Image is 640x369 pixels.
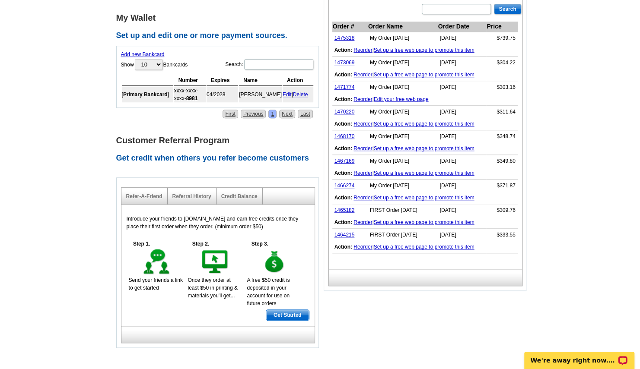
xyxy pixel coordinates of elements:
[486,204,517,217] td: $309.76
[239,75,282,86] th: Name
[334,145,352,151] b: Action:
[207,87,238,102] td: 04/2028
[334,244,352,250] b: Action:
[201,248,230,276] img: step-2.gif
[334,232,355,238] a: 1464215
[368,229,438,241] td: FIRST Order [DATE]
[334,96,352,102] b: Action:
[241,110,266,118] a: Previous
[268,110,277,118] a: 1
[334,207,355,213] a: 1465182
[225,58,314,70] label: Search:
[121,58,188,71] label: Show Bankcards
[283,75,313,86] th: Action
[266,310,309,320] span: Get Started
[334,72,352,78] b: Action:
[207,75,238,86] th: Expires
[486,130,517,143] td: $348.74
[123,91,168,98] b: Primary Bankcard
[486,32,517,44] td: $739.75
[116,136,324,145] h1: Customer Referral Program
[174,87,206,102] td: xxxx-xxxx-xxxx-
[127,215,309,230] p: Introduce your friends to [DOMAIN_NAME] and earn free credits once they place their first order w...
[374,170,474,176] a: Set up a free web page to promote this item
[334,60,355,66] a: 1473069
[126,193,162,199] a: Refer-A-Friend
[142,248,172,276] img: step-1.gif
[368,32,438,44] td: My Order [DATE]
[334,47,352,53] b: Action:
[334,170,352,176] b: Action:
[122,87,173,102] td: [ ]
[279,110,295,118] a: Next
[332,167,518,180] td: |
[353,96,372,102] a: Reorder
[353,244,372,250] a: Reorder
[438,155,487,167] td: [DATE]
[129,240,155,248] h5: Step 1.
[486,22,517,32] th: Price
[247,277,290,306] span: A free $50 credit is deposited in your account for use on future orders
[368,180,438,192] td: My Order [DATE]
[374,72,474,78] a: Set up a free web page to promote this item
[368,130,438,143] td: My Order [DATE]
[374,195,474,201] a: Set up a free web page to promote this item
[334,121,352,127] b: Action:
[486,57,517,69] td: $304.22
[186,95,198,101] strong: 8981
[334,35,355,41] a: 1475318
[438,57,487,69] td: [DATE]
[353,195,372,201] a: Reorder
[353,170,372,176] a: Reorder
[334,109,355,115] a: 1470220
[223,110,238,118] a: First
[260,248,290,276] img: step-3.gif
[494,4,521,14] input: Search
[368,22,438,32] th: Order Name
[116,31,324,41] h2: Set up and edit one or more payment sources.
[374,96,429,102] a: Edit your free web page
[438,81,487,94] td: [DATE]
[374,244,474,250] a: Set up a free web page to promote this item
[221,193,258,199] a: Credit Balance
[353,145,372,151] a: Reorder
[368,57,438,69] td: My Order [DATE]
[188,277,237,299] span: Once they order at least $50 in printing & materials you'll get...
[334,219,352,225] b: Action:
[438,32,487,44] td: [DATE]
[368,204,438,217] td: FIRST Order [DATE]
[121,51,165,57] a: Add new Bankcard
[334,84,355,90] a: 1471774
[438,22,487,32] th: Order Date
[353,121,372,127] a: Reorder
[332,93,518,106] td: |
[332,216,518,229] td: |
[368,81,438,94] td: My Order [DATE]
[172,193,211,199] a: Referral History
[247,240,273,248] h5: Step 3.
[332,118,518,130] td: |
[334,158,355,164] a: 1467169
[353,72,372,78] a: Reorder
[374,145,474,151] a: Set up a free web page to promote this item
[353,47,372,53] a: Reorder
[332,192,518,204] td: |
[374,219,474,225] a: Set up a free web page to promote this item
[239,87,282,102] td: [PERSON_NAME]
[298,110,313,118] a: Last
[438,204,487,217] td: [DATE]
[374,47,474,53] a: Set up a free web page to promote this item
[374,121,474,127] a: Set up a free web page to promote this item
[116,154,324,163] h2: Get credit when others you refer become customers
[266,309,309,321] a: Get Started
[368,106,438,118] td: My Order [DATE]
[174,75,206,86] th: Number
[334,183,355,189] a: 1466274
[129,277,183,291] span: Send your friends a link to get started
[135,59,162,70] select: ShowBankcards
[486,155,517,167] td: $349.80
[438,130,487,143] td: [DATE]
[332,142,518,155] td: |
